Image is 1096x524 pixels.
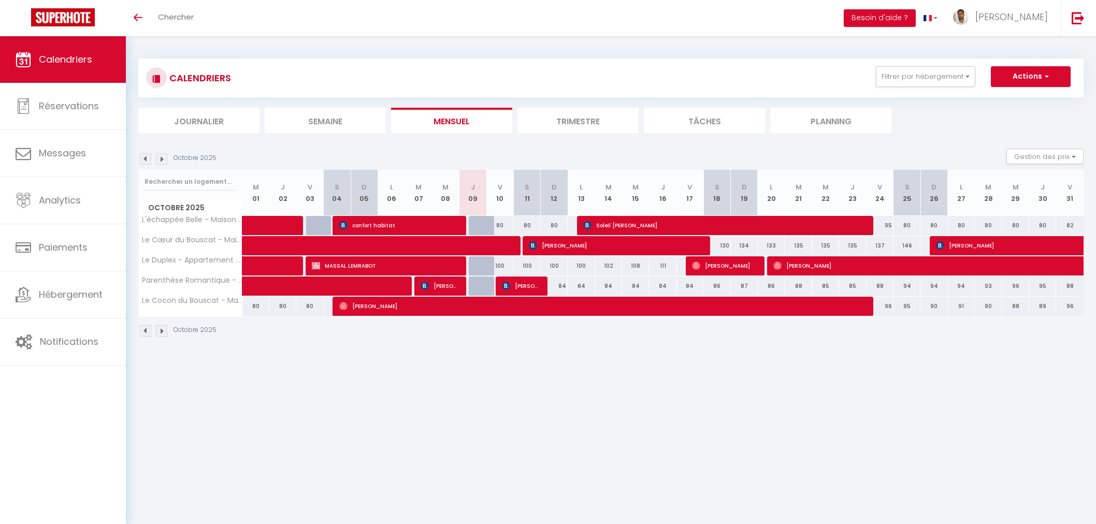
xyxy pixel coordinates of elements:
div: 90 [975,297,1002,316]
th: 05 [351,170,378,216]
div: 94 [893,276,920,296]
div: 85 [839,276,866,296]
div: 84 [649,276,676,296]
th: 25 [893,170,920,216]
img: ... [953,9,969,25]
li: Trimestre [517,108,639,133]
th: 31 [1056,170,1084,216]
div: 84 [595,276,622,296]
div: 93 [975,276,1002,296]
div: 137 [866,236,893,255]
li: Mensuel [391,108,512,133]
th: 23 [839,170,866,216]
th: 17 [676,170,703,216]
span: [PERSON_NAME] [773,256,1083,275]
div: 95 [1029,276,1056,296]
abbr: V [1068,182,1072,192]
li: Tâches [644,108,765,133]
abbr: L [390,182,393,192]
th: 30 [1029,170,1056,216]
abbr: M [632,182,639,192]
input: Rechercher un logement... [145,172,236,191]
span: [PERSON_NAME] [502,276,538,296]
div: 135 [785,236,812,255]
span: Le Cœur du Bouscat - Maison 3 Chambres à [GEOGRAPHIC_DATA] [140,236,244,244]
div: 80 [541,216,568,235]
div: 100 [541,256,568,275]
span: [PERSON_NAME] [421,276,456,296]
abbr: L [960,182,963,192]
div: 130 [703,236,730,255]
abbr: M [823,182,829,192]
th: 14 [595,170,622,216]
p: Octobre 2025 [174,325,217,335]
th: 19 [731,170,758,216]
div: 102 [595,256,622,275]
span: Notifications [40,335,98,348]
th: 03 [296,170,323,216]
span: [PERSON_NAME] [529,236,699,255]
div: 146 [893,236,920,255]
span: [PERSON_NAME] [692,256,755,275]
th: 12 [541,170,568,216]
div: 95 [893,297,920,316]
span: Chercher [158,11,194,22]
h3: CALENDRIERS [167,66,231,90]
button: Gestion des prix [1006,149,1084,164]
abbr: J [850,182,855,192]
span: Paiements [39,241,88,254]
div: 80 [486,216,513,235]
abbr: S [905,182,910,192]
th: 01 [242,170,269,216]
th: 26 [920,170,947,216]
span: Soleil [PERSON_NAME] [583,215,861,235]
li: Planning [770,108,891,133]
span: [PERSON_NAME] [339,296,860,316]
abbr: L [580,182,583,192]
span: [PERSON_NAME] [936,236,1079,255]
abbr: V [498,182,502,192]
abbr: M [253,182,259,192]
div: 135 [839,236,866,255]
span: confort habitat [339,215,456,235]
th: 08 [432,170,459,216]
abbr: V [877,182,882,192]
div: 88 [1002,297,1029,316]
abbr: M [415,182,422,192]
abbr: M [1013,182,1019,192]
li: Semaine [265,108,386,133]
div: 100 [513,256,540,275]
abbr: J [281,182,285,192]
abbr: V [687,182,692,192]
abbr: D [742,182,747,192]
abbr: D [362,182,367,192]
th: 20 [758,170,785,216]
span: MASSAL LEMRABOT [312,256,455,275]
p: Octobre 2025 [174,153,217,163]
div: 80 [513,216,540,235]
div: 82 [1056,216,1084,235]
div: 80 [296,297,323,316]
th: 21 [785,170,812,216]
div: 108 [622,256,649,275]
div: 84 [622,276,649,296]
abbr: M [605,182,612,192]
div: 90 [920,297,947,316]
span: L'échappée Belle - Maison 2 Chambres à [GEOGRAPHIC_DATA] [140,216,244,224]
li: Journalier [138,108,259,133]
abbr: D [931,182,936,192]
div: 87 [731,276,758,296]
div: 84 [676,276,703,296]
div: 111 [649,256,676,275]
abbr: L [770,182,773,192]
span: Analytics [39,194,81,207]
span: Le Cocon du Bouscat - Maison 2 Pers à [GEOGRAPHIC_DATA] [140,297,244,304]
div: 80 [893,216,920,235]
div: 91 [948,297,975,316]
th: 27 [948,170,975,216]
div: 133 [758,236,785,255]
div: 88 [1056,276,1084,296]
div: 80 [975,216,1002,235]
div: 84 [541,276,568,296]
div: 80 [242,297,269,316]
